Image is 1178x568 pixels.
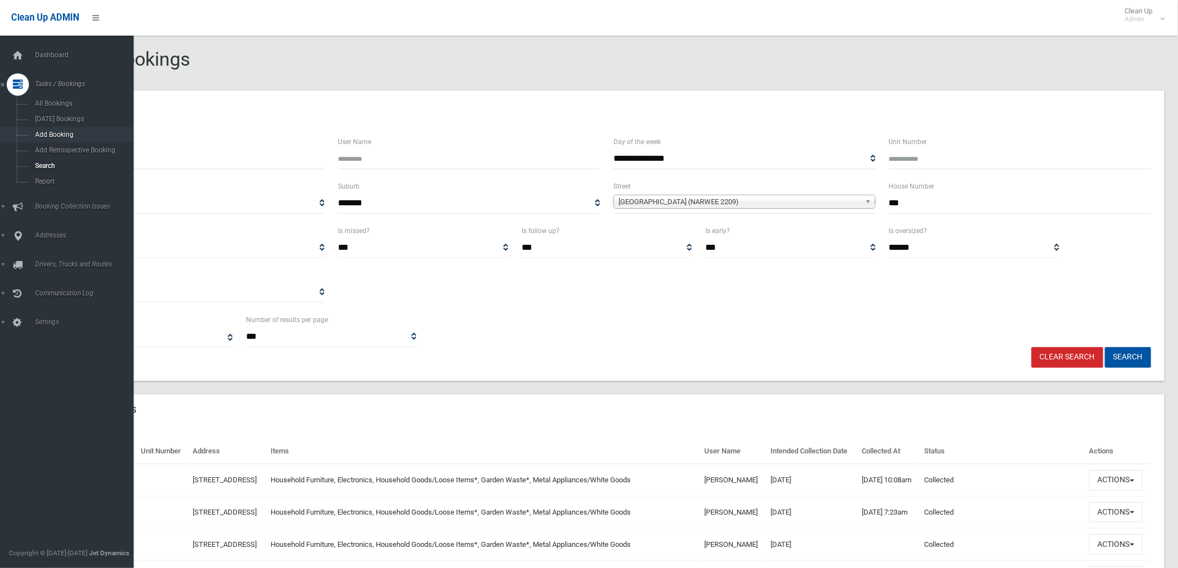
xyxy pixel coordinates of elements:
[767,464,858,496] td: [DATE]
[700,464,766,496] td: [PERSON_NAME]
[522,225,559,237] label: Is follow up?
[857,496,920,529] td: [DATE] 7:23am
[32,51,143,59] span: Dashboard
[889,180,935,192] label: House Number
[767,439,858,464] th: Intended Collection Date
[266,496,700,529] td: Household Furniture, Electronics, Household Goods/Loose Items*, Garden Waste*, Metal Appliances/W...
[920,439,1085,464] th: Status
[32,100,134,107] span: All Bookings
[338,136,371,148] label: User Name
[189,439,266,464] th: Address
[11,12,79,23] span: Clean Up ADMIN
[705,225,730,237] label: Is early?
[920,464,1085,496] td: Collected
[266,529,700,561] td: Household Furniture, Electronics, Household Goods/Loose Items*, Garden Waste*, Metal Appliances/W...
[32,177,134,185] span: Report
[1089,534,1143,555] button: Actions
[32,202,143,210] span: Booking Collection Issues
[9,549,87,557] span: Copyright © [DATE]-[DATE]
[32,146,134,154] span: Add Retrospective Booking
[700,496,766,529] td: [PERSON_NAME]
[193,476,257,484] a: [STREET_ADDRESS]
[246,314,328,326] label: Number of results per page
[32,260,143,268] span: Drivers, Trucks and Routes
[700,439,766,464] th: User Name
[32,162,134,170] span: Search
[920,496,1085,529] td: Collected
[89,549,129,557] strong: Jet Dynamics
[619,195,861,209] span: [GEOGRAPHIC_DATA] (NARWEE 2209)
[266,464,700,496] td: Household Furniture, Electronics, Household Goods/Loose Items*, Garden Waste*, Metal Appliances/W...
[32,115,134,123] span: [DATE] Bookings
[889,225,927,237] label: Is oversized?
[613,136,661,148] label: Day of the week
[767,529,858,561] td: [DATE]
[266,439,700,464] th: Items
[920,529,1085,561] td: Collected
[857,439,920,464] th: Collected At
[193,540,257,549] a: [STREET_ADDRESS]
[193,508,257,516] a: [STREET_ADDRESS]
[1105,347,1151,368] button: Search
[338,225,370,237] label: Is missed?
[32,318,143,326] span: Settings
[1125,15,1153,23] small: Admin
[32,80,143,88] span: Tasks / Bookings
[32,231,143,239] span: Addresses
[857,464,920,496] td: [DATE] 10:08am
[1089,470,1143,491] button: Actions
[32,289,143,297] span: Communication Log
[136,439,189,464] th: Unit Number
[613,180,631,192] label: Street
[338,180,360,192] label: Suburb
[889,136,927,148] label: Unit Number
[1032,347,1103,368] a: Clear Search
[1089,502,1143,523] button: Actions
[1085,439,1151,464] th: Actions
[700,529,766,561] td: [PERSON_NAME]
[32,131,134,139] span: Add Booking
[1120,7,1164,23] span: Clean Up
[767,496,858,529] td: [DATE]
